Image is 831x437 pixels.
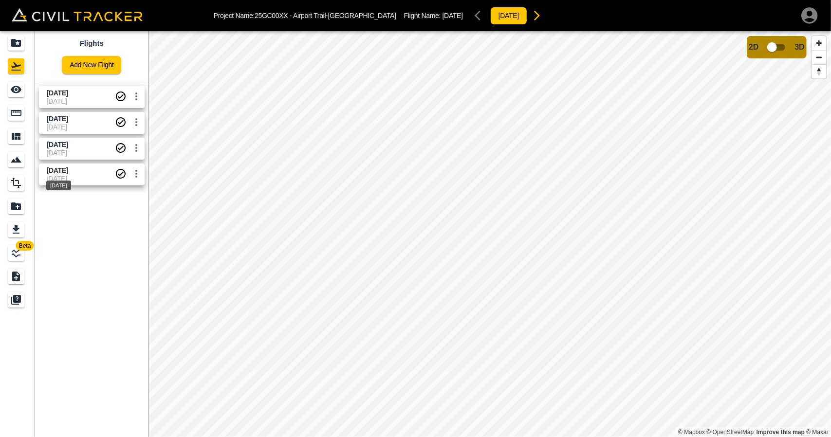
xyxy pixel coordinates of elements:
[490,7,527,25] button: [DATE]
[148,31,831,437] canvas: Map
[12,8,143,22] img: Civil Tracker
[678,429,705,436] a: Mapbox
[795,43,805,52] span: 3D
[812,50,826,64] button: Zoom out
[757,429,805,436] a: Map feedback
[707,429,754,436] a: OpenStreetMap
[214,12,396,19] p: Project Name: 25GC00XX - Airport Trail-[GEOGRAPHIC_DATA]
[404,12,463,19] p: Flight Name:
[812,36,826,50] button: Zoom in
[749,43,758,52] span: 2D
[806,429,829,436] a: Maxar
[812,64,826,78] button: Reset bearing to north
[46,181,71,190] div: [DATE]
[443,12,463,19] span: [DATE]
